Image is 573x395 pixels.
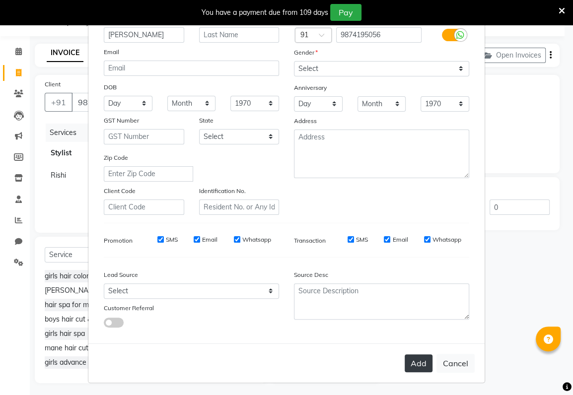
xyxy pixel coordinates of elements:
[432,235,461,244] label: Whatsapp
[104,83,117,92] label: DOB
[104,48,119,57] label: Email
[104,116,139,125] label: GST Number
[405,354,432,372] button: Add
[104,270,138,279] label: Lead Source
[199,116,214,125] label: State
[166,235,178,244] label: SMS
[294,236,326,245] label: Transaction
[330,4,361,21] button: Pay
[104,166,193,182] input: Enter Zip Code
[242,235,271,244] label: Whatsapp
[104,236,133,245] label: Promotion
[392,235,408,244] label: Email
[336,27,422,43] input: Mobile
[104,199,184,215] input: Client Code
[199,199,280,215] input: Resident No. or Any Id
[294,48,318,57] label: Gender
[202,7,328,18] div: You have a payment due from 109 days
[104,153,128,162] label: Zip Code
[202,235,217,244] label: Email
[356,235,368,244] label: SMS
[199,27,280,43] input: Last Name
[436,354,475,373] button: Cancel
[104,187,136,196] label: Client Code
[104,304,154,313] label: Customer Referral
[104,27,184,43] input: First Name
[104,61,279,76] input: Email
[294,270,328,279] label: Source Desc
[294,117,317,126] label: Address
[199,187,246,196] label: Identification No.
[294,83,327,92] label: Anniversary
[104,129,184,144] input: GST Number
